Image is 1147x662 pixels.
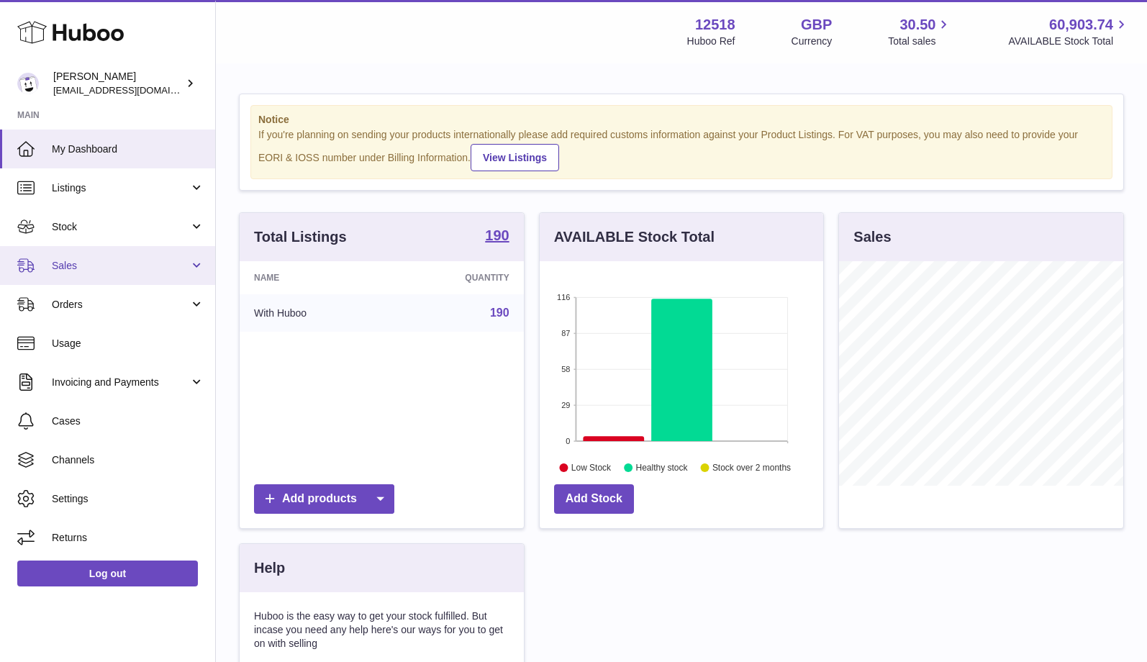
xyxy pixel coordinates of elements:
a: 190 [490,307,509,319]
span: My Dashboard [52,142,204,156]
text: Low Stock [571,463,612,473]
p: Huboo is the easy way to get your stock fulfilled. But incase you need any help here's our ways f... [254,609,509,650]
span: [EMAIL_ADDRESS][DOMAIN_NAME] [53,84,212,96]
a: Add products [254,484,394,514]
text: Stock over 2 months [712,463,791,473]
h3: Help [254,558,285,578]
text: 116 [557,293,570,301]
span: Settings [52,492,204,506]
div: [PERSON_NAME] [53,70,183,97]
span: Returns [52,531,204,545]
a: 60,903.74 AVAILABLE Stock Total [1008,15,1130,48]
strong: Notice [258,113,1105,127]
th: Name [240,261,389,294]
h3: Sales [853,227,891,247]
span: Stock [52,220,189,234]
text: Healthy stock [635,463,688,473]
div: Huboo Ref [687,35,735,48]
a: View Listings [471,144,559,171]
span: Cases [52,414,204,428]
a: 190 [485,228,509,245]
h3: AVAILABLE Stock Total [554,227,715,247]
text: 0 [566,437,570,445]
span: Total sales [888,35,952,48]
img: caitlin@fancylamp.co [17,73,39,94]
div: Currency [792,35,833,48]
a: Add Stock [554,484,634,514]
a: Log out [17,561,198,586]
div: If you're planning on sending your products internationally please add required customs informati... [258,128,1105,171]
span: Orders [52,298,189,312]
text: 29 [561,401,570,409]
h3: Total Listings [254,227,347,247]
td: With Huboo [240,294,389,332]
th: Quantity [389,261,523,294]
span: Listings [52,181,189,195]
a: 30.50 Total sales [888,15,952,48]
span: Usage [52,337,204,350]
span: Invoicing and Payments [52,376,189,389]
span: Channels [52,453,204,467]
span: 30.50 [899,15,935,35]
text: 58 [561,365,570,373]
strong: 190 [485,228,509,242]
text: 87 [561,329,570,337]
span: Sales [52,259,189,273]
span: 60,903.74 [1049,15,1113,35]
span: AVAILABLE Stock Total [1008,35,1130,48]
strong: GBP [801,15,832,35]
strong: 12518 [695,15,735,35]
